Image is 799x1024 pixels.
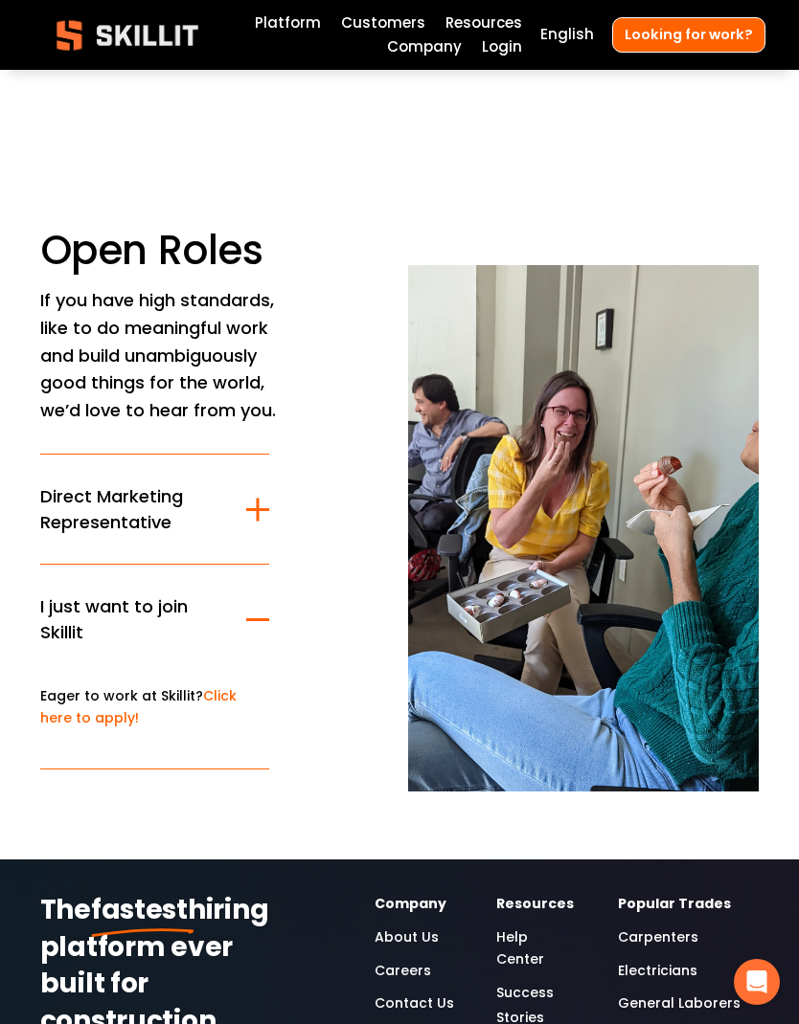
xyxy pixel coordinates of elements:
div: I just want to join Skillit [40,674,269,768]
strong: fastest [91,889,188,935]
p: Eager to work at Skillit? [40,685,269,728]
img: Skillit [40,7,215,64]
h1: Open Roles [40,226,392,276]
span: Direct Marketing Representative [40,483,246,535]
a: Careers [375,960,431,981]
button: I just want to join Skillit [40,565,269,674]
a: Customers [341,11,425,35]
a: Carpenters [618,926,698,947]
a: Looking for work? [612,17,765,53]
div: language picker [540,23,594,48]
button: Direct Marketing Representative [40,455,269,564]
a: folder dropdown [445,11,522,35]
a: Electricians [618,960,697,981]
a: Help Center [496,926,577,969]
span: Resources [445,12,522,34]
strong: Resources [496,893,574,916]
a: Click here to apply! [40,686,237,726]
a: Contact Us [375,992,454,1013]
strong: The [40,889,91,935]
span: English [540,24,594,46]
a: Company [387,35,462,60]
a: General Laborers [618,992,741,1013]
strong: Company [375,893,446,916]
span: I just want to join Skillit [40,593,246,645]
p: If you have high standards, like to do meaningful work and build unambiguously good things for th... [40,287,300,425]
a: Platform [255,11,321,35]
div: Open Intercom Messenger [734,959,780,1005]
strong: Popular Trades [618,893,731,916]
a: Login [482,35,522,60]
a: About Us [375,926,439,947]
